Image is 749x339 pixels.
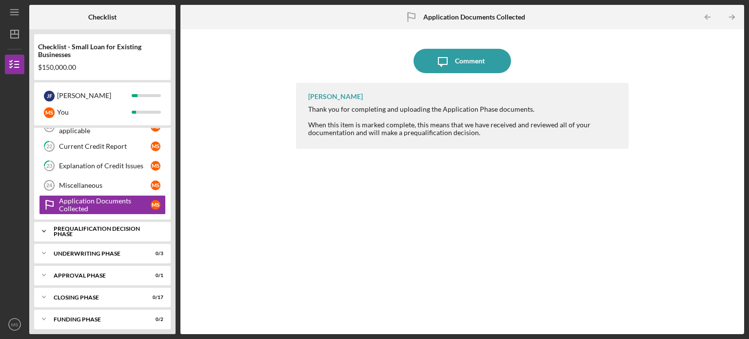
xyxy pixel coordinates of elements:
[423,13,525,21] b: Application Documents Collected
[146,317,163,322] div: 0 / 2
[59,197,151,213] div: Application Documents Collected
[308,121,619,137] div: When this item is marked complete, this means that we have received and reviewed all of your docu...
[308,105,619,113] div: Thank you for completing and uploading the Application Phase documents.
[54,295,139,300] div: Closing Phase
[146,273,163,279] div: 0 / 1
[151,141,160,151] div: M S
[151,200,160,210] div: M S
[54,273,139,279] div: Approval Phase
[39,195,166,215] a: Application Documents CollectedMS
[59,162,151,170] div: Explanation of Credit Issues
[151,180,160,190] div: M S
[57,87,132,104] div: [PERSON_NAME]
[5,315,24,334] button: MS
[39,176,166,195] a: 24MiscellaneousMS
[44,107,55,118] div: M S
[44,91,55,101] div: J F
[46,163,52,169] tspan: 23
[39,156,166,176] a: 23Explanation of Credit IssuesMS
[455,49,485,73] div: Comment
[146,295,163,300] div: 0 / 17
[414,49,511,73] button: Comment
[151,161,160,171] div: M S
[88,13,117,21] b: Checklist
[54,317,139,322] div: Funding Phase
[57,104,132,120] div: You
[59,181,151,189] div: Miscellaneous
[11,322,18,327] text: MS
[38,43,167,59] div: Checklist - Small Loan for Existing Businesses
[38,63,167,71] div: $150,000.00
[59,142,151,150] div: Current Credit Report
[308,93,363,100] div: [PERSON_NAME]
[46,182,53,188] tspan: 24
[39,137,166,156] a: 22Current Credit ReportMS
[54,226,158,237] div: Prequalification Decision Phase
[54,251,139,257] div: Underwriting Phase
[46,143,52,150] tspan: 22
[146,251,163,257] div: 0 / 3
